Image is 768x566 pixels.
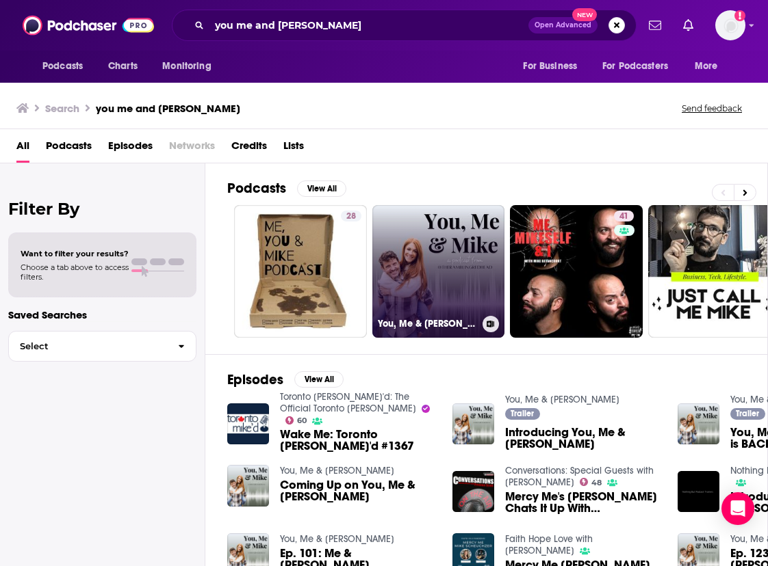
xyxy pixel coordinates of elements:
[734,10,745,21] svg: Add a profile image
[510,205,643,338] a: 41
[231,135,267,163] a: Credits
[297,180,346,197] button: View All
[153,53,229,79] button: open menu
[8,199,196,219] h2: Filter By
[8,308,196,321] p: Saved Searches
[45,102,79,115] h3: Search
[21,262,129,282] span: Choose a tab above to access filters.
[695,57,718,76] span: More
[572,8,597,21] span: New
[16,135,29,163] a: All
[285,416,307,424] a: 60
[505,427,661,450] span: Introducing You, Me & [PERSON_NAME]
[108,57,138,76] span: Charts
[736,409,759,418] span: Trailer
[9,342,167,351] span: Select
[227,465,269,507] img: Coming Up on You, Me & Mike
[33,53,101,79] button: open menu
[505,491,661,514] a: Mercy Me's Mike Scheuchzer Chats It Up With Preston
[505,491,661,514] span: Mercy Me's [PERSON_NAME] Chats It Up With [PERSON_NAME]
[678,403,719,445] img: You, Me & Mike is BACK
[280,391,416,414] a: Toronto Mike'd: The Official Toronto Mike Podcast
[162,57,211,76] span: Monitoring
[619,210,628,224] span: 41
[346,210,356,224] span: 28
[602,57,668,76] span: For Podcasters
[678,471,719,513] img: Introducing You, Me & Mike from Thirteen Media
[280,479,436,502] a: Coming Up on You, Me & Mike
[234,205,367,338] a: 28
[591,480,602,486] span: 48
[209,14,528,36] input: Search podcasts, credits, & more...
[280,533,394,545] a: You, Me & Mike
[580,478,602,486] a: 48
[513,53,594,79] button: open menu
[46,135,92,163] a: Podcasts
[535,22,591,29] span: Open Advanced
[523,57,577,76] span: For Business
[721,492,754,525] div: Open Intercom Messenger
[21,249,129,258] span: Want to filter your results?
[715,10,745,40] span: Logged in as AirwaveMedia
[283,135,304,163] a: Lists
[227,180,346,197] a: PodcastsView All
[678,103,746,114] button: Send feedback
[108,135,153,163] a: Episodes
[23,12,154,38] img: Podchaser - Follow, Share and Rate Podcasts
[96,102,240,115] h3: you me and [PERSON_NAME]
[593,53,688,79] button: open menu
[505,427,661,450] a: Introducing You, Me & Mike
[341,211,361,221] a: 28
[169,135,215,163] span: Networks
[172,10,637,41] div: Search podcasts, credits, & more...
[528,17,598,33] button: Open AdvancedNew
[715,10,745,40] button: Show profile menu
[280,429,436,452] a: Wake Me: Toronto Mike'd #1367
[99,53,146,79] a: Charts
[8,331,196,362] button: Select
[505,533,593,556] a: Faith Hope Love with Melissa Moore
[372,205,505,338] a: You, Me & [PERSON_NAME]
[227,371,283,388] h2: Episodes
[227,403,269,445] img: Wake Me: Toronto Mike'd #1367
[294,371,344,388] button: View All
[42,57,83,76] span: Podcasts
[505,465,654,488] a: Conversations: Special Guests with Preston Scott
[280,465,394,476] a: You, Me & Mike
[643,14,667,37] a: Show notifications dropdown
[505,394,619,405] a: You, Me & Mike
[280,429,436,452] span: Wake Me: Toronto [PERSON_NAME]'d #1367
[378,318,477,329] h3: You, Me & [PERSON_NAME]
[280,479,436,502] span: Coming Up on You, Me & [PERSON_NAME]
[452,471,494,513] img: Mercy Me's Mike Scheuchzer Chats It Up With Preston
[511,409,534,418] span: Trailer
[685,53,735,79] button: open menu
[297,418,307,424] span: 60
[715,10,745,40] img: User Profile
[227,371,344,388] a: EpisodesView All
[614,211,634,221] a: 41
[678,14,699,37] a: Show notifications dropdown
[227,180,286,197] h2: Podcasts
[452,403,494,445] img: Introducing You, Me & Mike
